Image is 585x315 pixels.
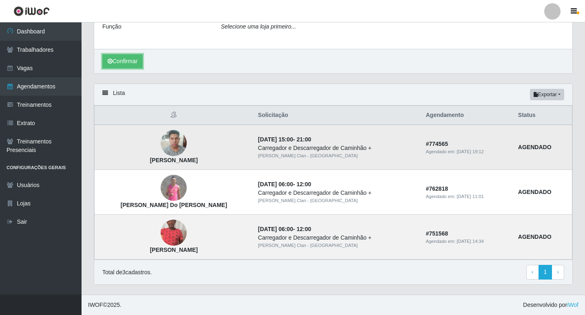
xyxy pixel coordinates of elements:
[13,6,50,16] img: CoreUI Logo
[258,226,311,232] strong: -
[102,268,152,277] p: Total de 3 cadastros.
[161,204,187,262] img: Erivan Pereira da Cunha
[532,269,534,275] span: ‹
[258,189,416,197] div: Carregador e Descarregador de Caminhão +
[426,230,448,237] strong: # 751568
[552,265,564,280] a: Next
[258,242,416,249] div: [PERSON_NAME] Clan - [GEOGRAPHIC_DATA]
[150,247,198,253] strong: [PERSON_NAME]
[518,189,552,195] strong: AGENDADO
[102,54,143,68] button: Confirmar
[526,265,564,280] nav: pagination
[161,126,187,161] img: Everton da Silva Xavier
[513,106,572,125] th: Status
[426,148,508,155] div: Agendado em:
[518,233,552,240] strong: AGENDADO
[221,23,296,30] i: Selecione uma loja primeiro...
[457,149,483,154] time: [DATE] 19:12
[102,22,121,31] label: Função
[253,106,421,125] th: Solicitação
[297,181,311,187] time: 12:00
[258,197,416,204] div: [PERSON_NAME] Clan - [GEOGRAPHIC_DATA]
[530,89,564,100] button: Exportar
[426,238,508,245] div: Agendado em:
[88,302,103,308] span: IWOF
[457,239,483,244] time: [DATE] 14:34
[88,301,121,309] span: © 2025 .
[258,181,311,187] strong: -
[523,301,578,309] span: Desenvolvido por
[258,144,416,152] div: Carregador e Descarregador de Caminhão +
[421,106,513,125] th: Agendamento
[297,226,311,232] time: 12:00
[258,233,416,242] div: Carregador e Descarregador de Caminhão +
[457,194,483,199] time: [DATE] 11:01
[121,202,227,208] strong: [PERSON_NAME] Do [PERSON_NAME]
[557,269,559,275] span: ›
[567,302,578,308] a: iWof
[258,181,293,187] time: [DATE] 06:00
[518,144,552,150] strong: AGENDADO
[258,226,293,232] time: [DATE] 06:00
[94,84,572,106] div: Lista
[526,265,539,280] a: Previous
[297,136,311,143] time: 21:00
[426,185,448,192] strong: # 762818
[258,136,293,143] time: [DATE] 15:00
[150,157,198,163] strong: [PERSON_NAME]
[426,141,448,147] strong: # 774565
[258,136,311,143] strong: -
[161,175,187,201] img: Jeferson Marinho Do Nascimento
[426,193,508,200] div: Agendado em:
[258,152,416,159] div: [PERSON_NAME] Clan - [GEOGRAPHIC_DATA]
[539,265,552,280] a: 1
